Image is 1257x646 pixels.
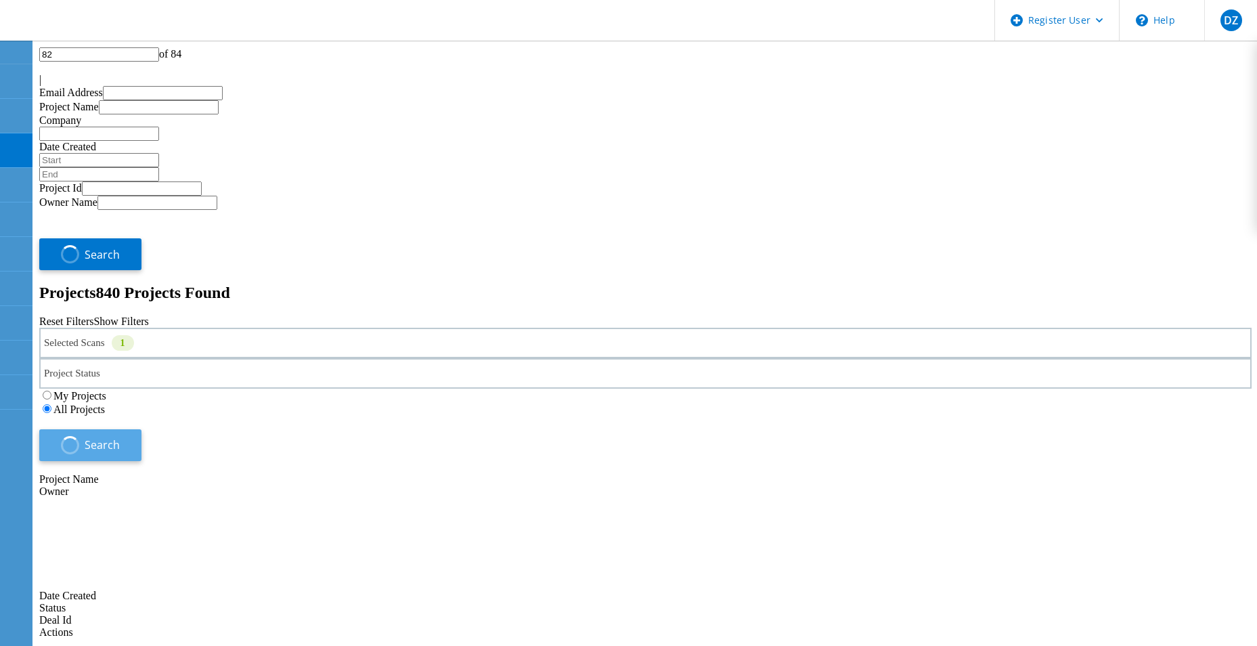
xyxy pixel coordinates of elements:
[1136,14,1148,26] svg: \n
[39,429,141,461] button: Search
[39,284,96,301] b: Projects
[39,182,82,194] label: Project Id
[39,74,1252,86] div: |
[39,153,159,167] input: Start
[96,284,230,301] span: 840 Projects Found
[39,196,97,208] label: Owner Name
[39,473,1252,486] div: Project Name
[39,602,1252,614] div: Status
[14,26,159,38] a: Live Optics Dashboard
[85,437,120,452] span: Search
[112,335,134,351] div: 1
[39,498,1252,602] div: Date Created
[53,390,106,402] label: My Projects
[39,486,1252,498] div: Owner
[39,87,103,98] label: Email Address
[39,626,1252,639] div: Actions
[39,114,81,126] label: Company
[159,48,181,60] span: of 84
[39,141,96,152] label: Date Created
[93,316,148,327] a: Show Filters
[39,358,1252,389] div: Project Status
[39,614,1252,626] div: Deal Id
[39,101,99,112] label: Project Name
[39,238,141,270] button: Search
[85,247,120,262] span: Search
[39,167,159,181] input: End
[39,328,1252,358] div: Selected Scans
[39,316,93,327] a: Reset Filters
[53,404,105,415] label: All Projects
[1224,15,1238,26] span: DZ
